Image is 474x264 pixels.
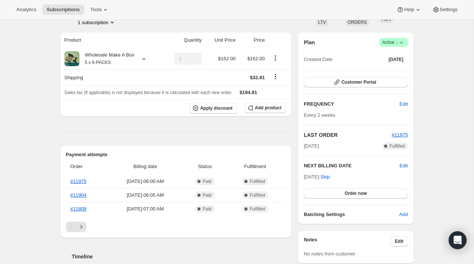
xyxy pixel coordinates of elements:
span: $194.81 [240,90,257,95]
h2: NEXT BILLING DATE [304,162,399,170]
span: Skip [320,173,330,181]
span: Customer Portal [341,79,376,85]
img: product img [64,51,79,66]
div: Open Intercom Messenger [449,231,467,249]
span: Edit [395,238,404,244]
div: Wholesale Make A Box [79,51,135,66]
button: Add [395,209,412,220]
span: [DATE] · 07:00 AM [110,205,181,213]
span: | [396,39,397,45]
span: Tools [90,7,102,13]
button: Edit [395,98,412,110]
span: Fulfilled [250,192,265,198]
span: No notes from customer [304,251,355,257]
th: Product [60,32,162,48]
span: Fulfilled [389,143,405,149]
span: Help [404,7,414,13]
span: Add [399,211,408,218]
span: Paid [203,178,212,184]
span: $162.00 [247,56,265,61]
span: Sales tax (if applicable) is not displayed because it is calculated with each new order. [64,90,233,95]
button: Skip [316,171,334,183]
a: #11904 [70,192,86,198]
a: #11975 [392,132,408,138]
span: Analytics [16,7,36,13]
span: LTV [318,20,326,25]
button: Customer Portal [304,77,408,87]
th: Unit Price [204,32,238,48]
button: Product actions [78,19,116,26]
span: Fulfilled [250,178,265,184]
span: [DATE] [304,142,319,150]
small: 5 x 6-PACKS [85,60,111,65]
span: Fulfillment [229,163,281,170]
button: Analytics [12,4,41,15]
span: Paid [203,206,212,212]
span: Add product [255,105,281,111]
button: Subscriptions [42,4,84,15]
span: Settings [440,7,458,13]
button: Edit [391,236,408,247]
span: $32.81 [250,75,265,80]
button: Help [392,4,426,15]
span: Apply discount [200,105,233,111]
button: Add product [244,103,286,113]
button: Apply discount [190,103,237,114]
h2: Timeline [72,253,292,260]
th: Price [238,32,267,48]
button: Next [76,222,86,232]
button: #11975 [392,131,408,139]
h3: Notes [304,236,391,247]
span: [DATE] · 06:05 AM [110,191,181,199]
span: Active [382,39,405,46]
span: Subscriptions [47,7,80,13]
span: Billing date [110,163,181,170]
h6: Batching Settings [304,211,399,218]
span: Edit [399,100,408,108]
span: ORDERS [348,20,367,25]
h2: FREQUENCY [304,100,399,108]
button: Shipping actions [269,73,281,81]
span: Every 2 weeks [304,112,335,118]
button: Edit [399,162,408,170]
span: Status [185,163,224,170]
h2: LAST ORDER [304,131,392,139]
h2: Payment attempts [66,151,286,158]
span: [DATE] · [304,174,330,180]
button: Product actions [269,54,281,62]
span: [DATE] · 06:00 AM [110,178,181,185]
span: Created Date [304,56,332,63]
th: Quantity [162,32,204,48]
span: Fulfilled [250,206,265,212]
button: [DATE] [384,54,408,65]
nav: Pagination [66,222,286,232]
th: Shipping [60,69,162,86]
a: #11809 [70,206,86,212]
span: Paid [203,192,212,198]
button: Order now [304,188,408,199]
th: Order [66,158,108,175]
a: #11975 [70,178,86,184]
button: Settings [428,4,462,15]
span: [DATE] [389,57,404,62]
h2: Plan [304,39,315,46]
span: Order now [345,190,367,196]
span: $162.00 [218,56,236,61]
button: Tools [86,4,114,15]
